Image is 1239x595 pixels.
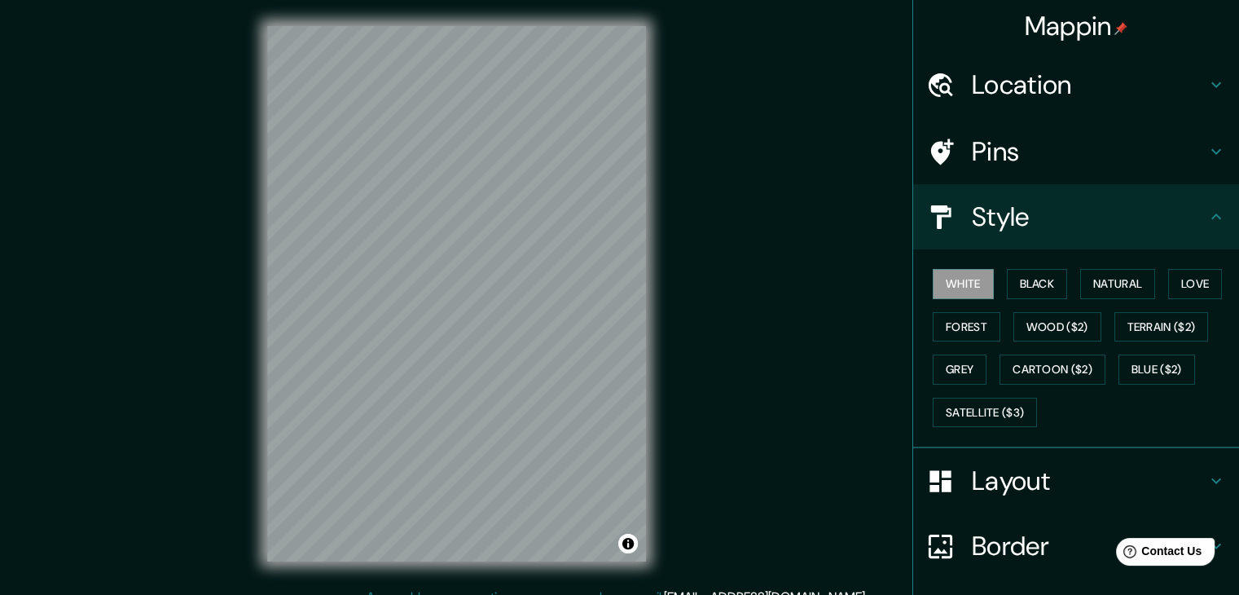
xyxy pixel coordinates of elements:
button: Natural [1080,269,1155,299]
img: pin-icon.png [1114,22,1127,35]
button: Wood ($2) [1013,312,1101,342]
div: Style [913,184,1239,249]
canvas: Map [267,26,646,562]
div: Layout [913,448,1239,513]
button: Terrain ($2) [1114,312,1209,342]
button: Cartoon ($2) [1000,355,1105,385]
h4: Border [972,530,1206,562]
iframe: Help widget launcher [1094,531,1221,577]
h4: Layout [972,465,1206,497]
button: Forest [933,312,1000,342]
button: Blue ($2) [1118,355,1195,385]
button: Love [1168,269,1222,299]
div: Location [913,52,1239,117]
h4: Location [972,68,1206,101]
h4: Style [972,201,1206,233]
button: Toggle attribution [618,534,638,553]
button: Black [1007,269,1068,299]
h4: Mappin [1025,10,1128,42]
div: Pins [913,119,1239,184]
h4: Pins [972,135,1206,168]
button: Satellite ($3) [933,398,1037,428]
button: White [933,269,994,299]
div: Border [913,513,1239,579]
button: Grey [933,355,986,385]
